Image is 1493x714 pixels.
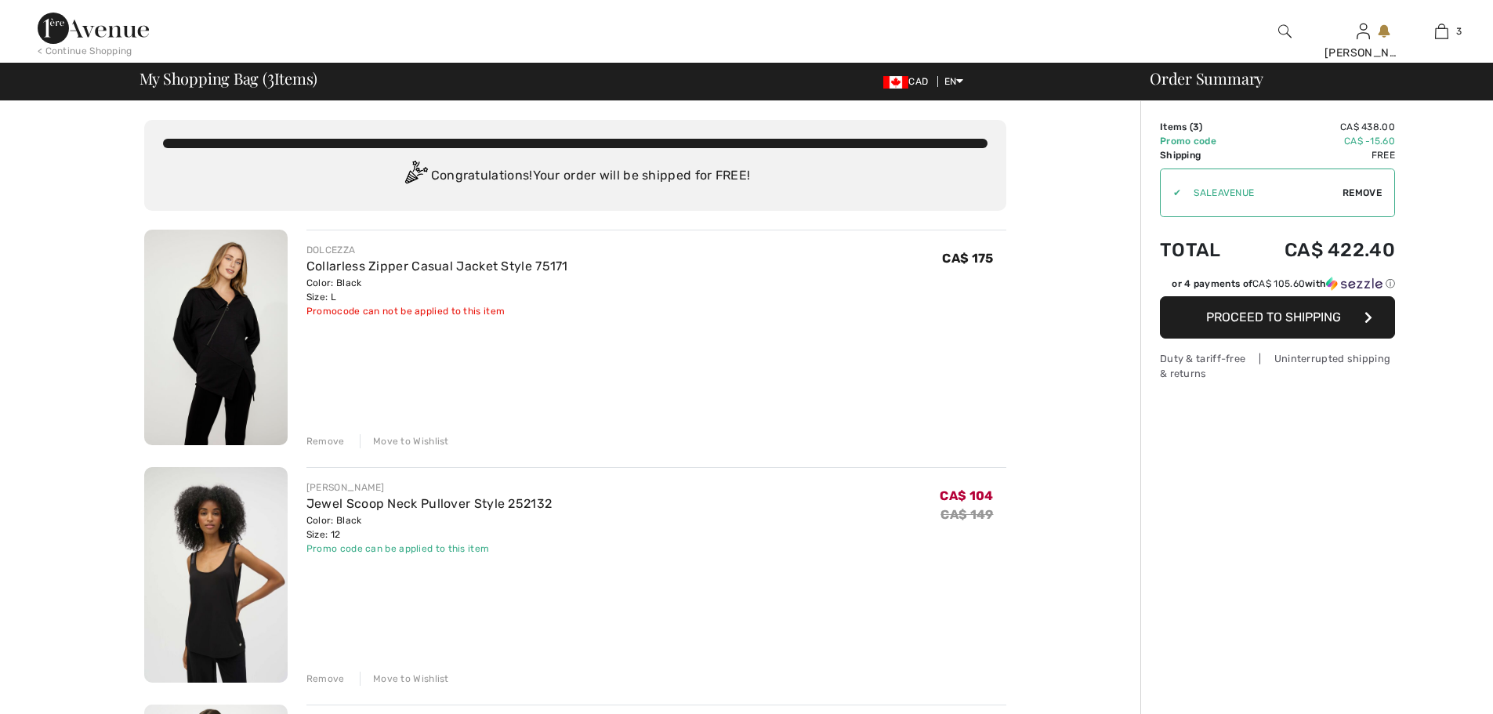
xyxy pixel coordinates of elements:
[1160,120,1243,134] td: Items ( )
[163,161,987,192] div: Congratulations! Your order will be shipped for FREE!
[306,259,568,274] a: Collarless Zipper Casual Jacket Style 75171
[1160,134,1243,148] td: Promo code
[944,76,964,87] span: EN
[144,467,288,683] img: Jewel Scoop Neck Pullover Style 252132
[1193,121,1199,132] span: 3
[306,480,552,495] div: [PERSON_NAME]
[1326,277,1382,291] img: Sezzle
[306,496,552,511] a: Jewel Scoop Neck Pullover Style 252132
[306,672,345,686] div: Remove
[144,230,288,445] img: Collarless Zipper Casual Jacket Style 75171
[1172,277,1395,291] div: or 4 payments of with
[1435,22,1448,41] img: My Bag
[1131,71,1484,86] div: Order Summary
[1243,134,1395,148] td: CA$ -15.60
[1343,186,1382,200] span: Remove
[883,76,908,89] img: Canadian Dollar
[1243,223,1395,277] td: CA$ 422.40
[1243,148,1395,162] td: Free
[1161,186,1181,200] div: ✔
[1160,277,1395,296] div: or 4 payments ofCA$ 105.60withSezzle Click to learn more about Sezzle
[306,304,568,318] div: Promocode can not be applied to this item
[1160,296,1395,339] button: Proceed to Shipping
[1160,351,1395,381] div: Duty & tariff-free | Uninterrupted shipping & returns
[38,44,132,58] div: < Continue Shopping
[942,251,993,266] span: CA$ 175
[267,67,274,87] span: 3
[400,161,431,192] img: Congratulation2.svg
[1243,120,1395,134] td: CA$ 438.00
[883,76,934,87] span: CAD
[1160,223,1243,277] td: Total
[306,276,568,304] div: Color: Black Size: L
[306,434,345,448] div: Remove
[38,13,149,44] img: 1ère Avenue
[306,513,552,542] div: Color: Black Size: 12
[1206,310,1341,324] span: Proceed to Shipping
[360,434,449,448] div: Move to Wishlist
[306,243,568,257] div: DOLCEZZA
[306,542,552,556] div: Promo code can be applied to this item
[1160,148,1243,162] td: Shipping
[1357,24,1370,38] a: Sign In
[1403,22,1480,41] a: 3
[940,488,993,503] span: CA$ 104
[1357,22,1370,41] img: My Info
[940,507,993,522] s: CA$ 149
[1324,45,1401,61] div: [PERSON_NAME]
[360,672,449,686] div: Move to Wishlist
[1181,169,1343,216] input: Promo code
[1278,22,1292,41] img: search the website
[140,71,318,86] span: My Shopping Bag ( Items)
[1456,24,1462,38] span: 3
[1252,278,1305,289] span: CA$ 105.60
